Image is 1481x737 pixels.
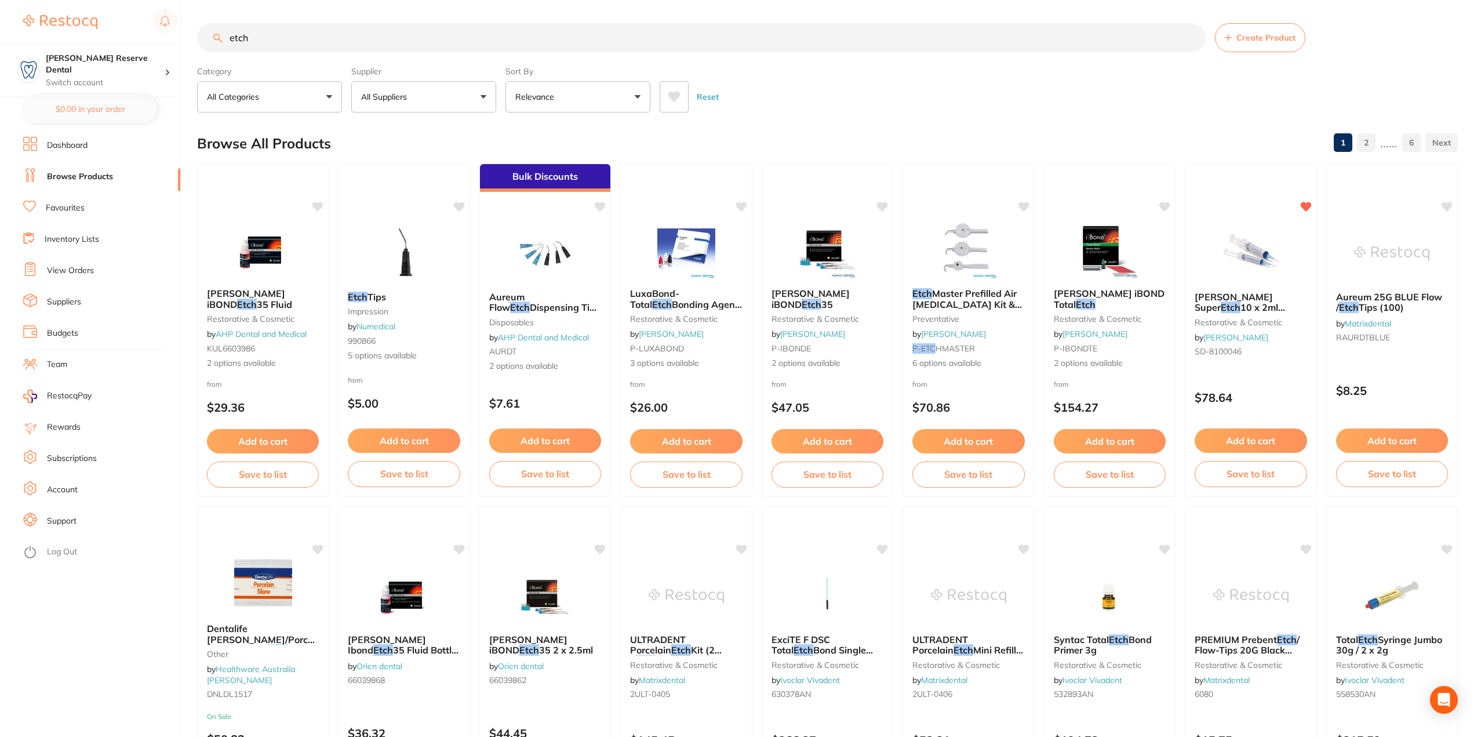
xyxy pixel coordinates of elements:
span: by [1336,675,1404,685]
button: Save to list [489,461,601,487]
span: by [1195,675,1250,685]
a: [PERSON_NAME] [639,329,704,339]
em: Etch [510,302,530,313]
em: Etch [652,299,672,310]
span: Bond Primer 3g [1054,634,1152,656]
img: PREMIUM Prebent Etch / Flow-Tips 20G Black (100) [1213,567,1289,625]
small: impression [348,307,460,316]
button: Add to cart [1195,429,1307,453]
small: restorative & cosmetic [1054,660,1166,670]
span: [PERSON_NAME] iBOND Total [1054,288,1165,310]
button: All Suppliers [351,81,496,112]
p: $154.27 [1054,401,1166,414]
a: Rewards [47,422,81,433]
a: Matrixdental [1203,675,1250,685]
span: P-LUXABOND [630,343,684,354]
a: Numedical [356,321,395,332]
a: Orien dental [498,661,544,671]
h4: Logan Reserve Dental [46,53,165,75]
b: ULTRADENT Porcelain Etch Mini Refill 2 x 1.2ml syringes [912,634,1024,656]
button: Save to list [1195,461,1307,487]
span: SD-8100046 [1195,346,1242,357]
span: 630378AN [772,689,811,699]
span: by [772,329,845,339]
img: Kulzer iBOND Total Etch [1072,221,1147,279]
button: Log Out [23,543,177,562]
p: $26.00 [630,401,742,414]
span: by [1195,332,1268,343]
span: Syntac Total [1054,634,1109,645]
a: [PERSON_NAME] [921,329,986,339]
img: RestocqPay [23,390,37,403]
img: Aureum 25G BLUE Flow / Etch Tips (100) [1354,224,1429,282]
span: from [630,380,645,389]
span: by [630,675,685,685]
span: 5 options available [348,350,460,362]
p: $47.05 [772,401,883,414]
img: ULTRADENT Porcelain Etch Kit (2 x Etch, 2 x Silane + Tips) [649,567,724,625]
span: by [348,321,395,332]
span: 6 options available [912,358,1024,369]
img: Total Etch Syringe Jumbo 30g / 2 x 2g [1354,567,1429,625]
span: 2ULT-0405 [630,689,670,699]
img: LuxaBond-Total Etch Bonding Agent & Endobrushes [649,221,724,279]
img: Logan Reserve Dental [18,59,39,81]
button: Add to cart [912,429,1024,453]
em: Etch [373,644,393,656]
small: preventative [912,314,1024,324]
img: Etch Master Prefilled Air Abrasion Kit & Tips [931,221,1006,279]
a: Inventory Lists [45,234,99,245]
b: Kulzer Ibond Etch 35 Fluid Bottle 15ml [348,634,460,656]
a: Restocq Logo [23,9,97,35]
em: P-ETC [912,343,936,354]
a: AHP Dental and Medical [216,329,307,339]
span: [PERSON_NAME] iBOND [489,634,567,656]
small: restorative & cosmetic [207,314,319,324]
a: Orien dental [356,661,402,671]
span: by [207,664,295,685]
img: Kulzer iBOND Etch 35 [789,221,865,279]
p: Switch account [46,77,165,89]
em: Etch [1109,634,1129,645]
span: 35 [821,299,833,310]
span: by [207,329,307,339]
span: Kit (2 x [630,644,722,666]
span: 2 options available [1054,358,1166,369]
a: Matrixdental [1345,318,1391,329]
span: by [489,661,544,671]
span: P-IBONDE [772,343,811,354]
a: Healthware Australia [PERSON_NAME] [207,664,295,685]
span: [PERSON_NAME] iBOND [772,288,850,310]
small: restorative & cosmetic [772,314,883,324]
a: [PERSON_NAME] [1062,329,1127,339]
span: Master Prefilled Air [MEDICAL_DATA] Kit & Tips [912,288,1022,321]
span: ULTRADENT Porcelain [630,634,686,656]
p: Relevance [515,91,559,103]
img: HENRY SCHEIN Super Etch 10 x 2ml Syringes and 50 Tips [1213,224,1289,282]
em: Etch [794,644,813,656]
label: Category [197,66,342,77]
span: by [1336,318,1391,329]
small: other [207,649,319,659]
b: HENRY SCHEIN Super Etch 10 x 2ml Syringes and 50 Tips [1195,292,1307,313]
span: 2 options available [489,361,601,372]
button: Save to list [207,462,319,487]
a: AHP Dental and Medical [498,332,589,343]
span: P-IBONDTE [1054,343,1097,354]
button: Add to cart [630,429,742,453]
button: Add to cart [772,429,883,453]
span: Create Product [1236,33,1296,42]
div: Open Intercom Messenger [1430,686,1458,714]
span: 10 x 2ml Syringes and 50 Tips [1195,302,1287,324]
em: Etch [912,288,932,299]
span: by [1054,675,1122,685]
small: restorative & cosmetic [630,660,742,670]
button: Save to list [1054,462,1166,487]
span: 35 Fluid Bottle 15ml [348,644,459,666]
em: Etch [268,644,288,656]
span: by [1054,329,1127,339]
a: [PERSON_NAME] [1203,332,1268,343]
span: HMASTER [936,343,975,354]
b: Kulzer iBOND Total Etch [1054,288,1166,310]
a: View Orders [47,265,94,277]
